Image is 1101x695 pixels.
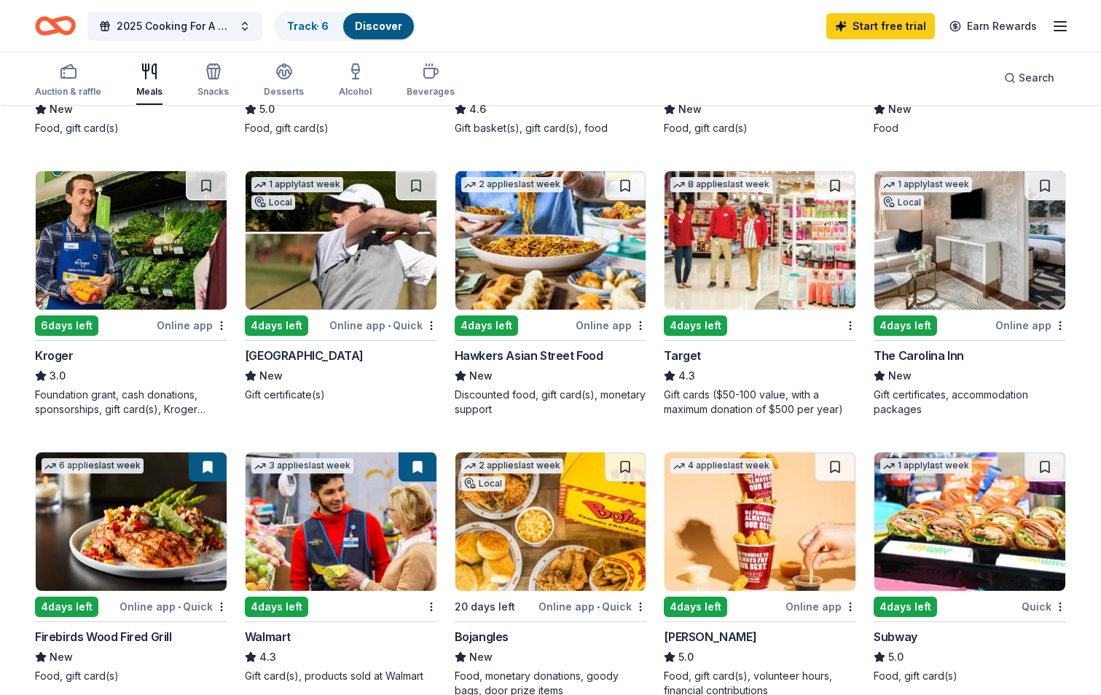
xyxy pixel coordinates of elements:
[455,121,647,136] div: Gift basket(s), gift card(s), food
[455,171,646,310] img: Image for Hawkers Asian Street Food
[874,628,917,645] div: Subway
[245,669,437,683] div: Gift card(s), products sold at Walmart
[874,347,964,364] div: The Carolina Inn
[874,171,1065,310] img: Image for The Carolina Inn
[50,101,73,118] span: New
[35,669,227,683] div: Food, gift card(s)
[246,452,436,591] img: Image for Walmart
[461,476,505,491] div: Local
[664,347,701,364] div: Target
[880,458,972,474] div: 1 apply last week
[259,101,275,118] span: 5.0
[874,170,1066,417] a: Image for The Carolina Inn1 applylast weekLocal4days leftOnline appThe Carolina InnNewGift certif...
[35,347,74,364] div: Kroger
[251,195,295,210] div: Local
[576,316,646,334] div: Online app
[119,597,227,616] div: Online app Quick
[251,177,343,192] div: 1 apply last week
[455,170,647,417] a: Image for Hawkers Asian Street Food2 applieslast week4days leftOnline appHawkers Asian Street Foo...
[245,315,308,336] div: 4 days left
[664,170,856,417] a: Image for Target8 applieslast week4days leftTarget4.3Gift cards ($50-100 value, with a maximum do...
[35,9,76,43] a: Home
[678,101,702,118] span: New
[36,171,227,310] img: Image for Kroger
[874,388,1066,417] div: Gift certificates, accommodation packages
[35,388,227,417] div: Foundation grant, cash donations, sponsorships, gift card(s), Kroger products
[678,367,695,385] span: 4.3
[874,452,1065,591] img: Image for Subway
[992,63,1066,93] button: Search
[1019,69,1054,87] span: Search
[880,195,924,210] div: Local
[826,13,935,39] a: Start free trial
[35,452,227,683] a: Image for Firebirds Wood Fired Grill6 applieslast week4days leftOnline app•QuickFirebirds Wood Fi...
[880,177,972,192] div: 1 apply last week
[178,601,181,613] span: •
[35,86,101,98] div: Auction & raffle
[664,315,727,336] div: 4 days left
[597,601,600,613] span: •
[136,57,162,105] button: Meals
[329,316,437,334] div: Online app Quick
[678,648,694,666] span: 5.0
[339,86,372,98] div: Alcohol
[245,628,291,645] div: Walmart
[245,121,437,136] div: Food, gift card(s)
[287,20,329,32] a: Track· 6
[36,452,227,591] img: Image for Firebirds Wood Fired Grill
[455,388,647,417] div: Discounted food, gift card(s), monetary support
[245,597,308,617] div: 4 days left
[264,57,304,105] button: Desserts
[35,597,98,617] div: 4 days left
[874,669,1066,683] div: Food, gift card(s)
[455,315,518,336] div: 4 days left
[197,57,229,105] button: Snacks
[664,121,856,136] div: Food, gift card(s)
[874,597,937,617] div: 4 days left
[259,367,283,385] span: New
[264,86,304,98] div: Desserts
[888,101,912,118] span: New
[670,458,772,474] div: 4 applies last week
[664,388,856,417] div: Gift cards ($50-100 value, with a maximum donation of $500 per year)
[50,367,66,385] span: 3.0
[35,315,98,336] div: 6 days left
[245,347,364,364] div: [GEOGRAPHIC_DATA]
[355,20,402,32] a: Discover
[455,347,603,364] div: Hawkers Asian Street Food
[664,628,756,645] div: [PERSON_NAME]
[245,452,437,683] a: Image for Walmart3 applieslast week4days leftWalmart4.3Gift card(s), products sold at Walmart
[274,12,415,41] button: Track· 6Discover
[35,170,227,417] a: Image for Kroger6days leftOnline appKroger3.0Foundation grant, cash donations, sponsorships, gift...
[888,367,912,385] span: New
[246,171,436,310] img: Image for Beau Rivage Golf & Resort
[874,452,1066,683] a: Image for Subway1 applylast week4days leftQuickSubway5.0Food, gift card(s)
[888,648,904,666] span: 5.0
[461,458,563,474] div: 2 applies last week
[670,177,772,192] div: 8 applies last week
[461,177,563,192] div: 2 applies last week
[785,597,856,616] div: Online app
[664,597,727,617] div: 4 days left
[941,13,1046,39] a: Earn Rewards
[87,12,262,41] button: 2025 Cooking For A Cause
[665,452,855,591] img: Image for Sheetz
[1022,597,1066,616] div: Quick
[117,17,233,35] span: 2025 Cooking For A Cause
[538,597,646,616] div: Online app Quick
[388,320,391,331] span: •
[455,452,646,591] img: Image for Bojangles
[245,388,437,402] div: Gift certificate(s)
[407,86,455,98] div: Beverages
[35,628,172,645] div: Firebirds Wood Fired Grill
[339,57,372,105] button: Alcohol
[197,86,229,98] div: Snacks
[251,458,353,474] div: 3 applies last week
[42,458,144,474] div: 6 applies last week
[469,101,486,118] span: 4.6
[136,86,162,98] div: Meals
[35,57,101,105] button: Auction & raffle
[407,57,455,105] button: Beverages
[874,121,1066,136] div: Food
[455,598,515,616] div: 20 days left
